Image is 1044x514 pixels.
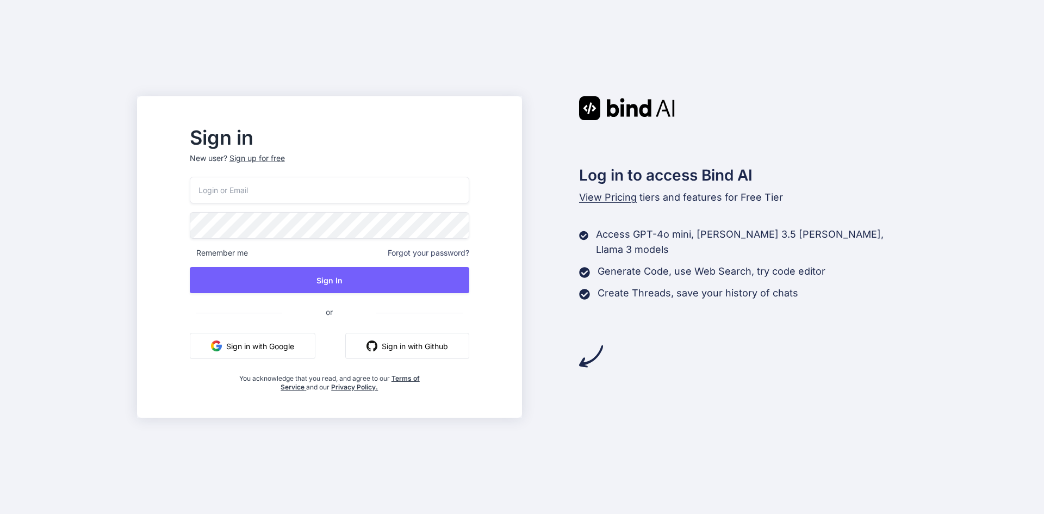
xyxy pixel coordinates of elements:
img: Bind AI logo [579,96,675,120]
p: Create Threads, save your history of chats [598,286,798,301]
h2: Sign in [190,129,469,146]
div: Sign up for free [229,153,285,164]
input: Login or Email [190,177,469,203]
p: New user? [190,153,469,177]
img: google [211,340,222,351]
h2: Log in to access Bind AI [579,164,908,187]
button: Sign in with Google [190,333,315,359]
span: or [282,299,376,325]
img: arrow [579,344,603,368]
div: You acknowledge that you read, and agree to our and our [236,368,422,392]
span: Remember me [190,247,248,258]
p: tiers and features for Free Tier [579,190,908,205]
img: github [366,340,377,351]
p: Generate Code, use Web Search, try code editor [598,264,825,279]
a: Privacy Policy. [331,383,378,391]
button: Sign In [190,267,469,293]
span: Forgot your password? [388,247,469,258]
span: View Pricing [579,191,637,203]
button: Sign in with Github [345,333,469,359]
a: Terms of Service [281,374,420,391]
p: Access GPT-4o mini, [PERSON_NAME] 3.5 [PERSON_NAME], Llama 3 models [596,227,907,257]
